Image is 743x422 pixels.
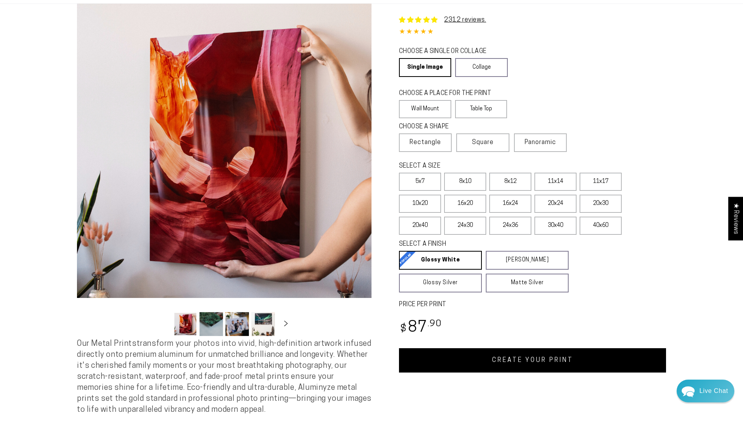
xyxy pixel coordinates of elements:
div: [DATE] [139,78,152,84]
div: Click to open Judge.me floating reviews tab [728,197,743,240]
div: Contact Us Directly [699,380,728,402]
a: 2312 reviews. [399,15,486,25]
img: Helga [90,12,110,32]
label: 16x20 [444,195,486,213]
span: Re:amaze [84,224,106,230]
div: We usually reply in a few hours. [11,37,156,43]
a: Glossy Silver [399,274,482,292]
button: Slide left [154,315,171,332]
a: Single Image [399,58,451,77]
label: 8x10 [444,173,486,191]
label: 24x36 [489,217,531,235]
label: 8x12 [489,173,531,191]
span: Square [472,138,494,147]
label: Table Top [455,100,507,118]
img: 0f42d5a4019d00b6409a8d466e4e113f [26,77,34,85]
label: 10x20 [399,195,441,213]
label: 20x24 [534,195,576,213]
a: [PERSON_NAME] [486,251,569,270]
button: Load image 2 in gallery view [199,312,223,336]
p: never mind, I cropped it to full 11X14 [26,86,152,93]
media-gallery: Gallery Viewer [77,4,371,338]
label: 20x30 [580,195,622,213]
button: Slide right [277,315,295,332]
img: John [73,12,94,32]
button: Load image 4 in gallery view [251,312,275,336]
legend: SELECT A FINISH [399,240,550,249]
span: $ [400,324,407,334]
legend: CHOOSE A PLACE FOR THE PRINT [399,89,500,98]
label: 11x17 [580,173,622,191]
a: Send a Message [53,237,114,249]
legend: CHOOSE A SHAPE [399,122,501,132]
a: CREATE YOUR PRINT [399,348,666,373]
div: Chat widget toggle [677,380,734,402]
legend: SELECT A SIZE [399,162,556,171]
a: Collage [455,58,507,77]
img: Marie J [57,12,77,32]
div: 4.85 out of 5.0 stars [399,27,666,38]
label: Wall Mount [399,100,451,118]
a: 2312 reviews. [444,17,486,23]
label: 5x7 [399,173,441,191]
a: Glossy White [399,251,482,270]
label: 11x14 [534,173,576,191]
span: Our Metal Prints transform your photos into vivid, high-definition artwork infused directly onto ... [77,340,371,414]
legend: CHOOSE A SINGLE OR COLLAGE [399,47,500,56]
label: 30x40 [534,217,576,235]
a: Matte Silver [486,274,569,292]
div: Recent Conversations [16,63,150,70]
sup: .90 [428,320,442,329]
label: PRICE PER PRINT [399,300,666,309]
label: 40x60 [580,217,622,235]
bdi: 87 [399,320,442,336]
span: Rectangle [410,138,441,147]
label: 16x24 [489,195,531,213]
span: We run on [60,225,106,229]
div: Aluminyze [36,77,139,85]
button: Load image 3 in gallery view [225,312,249,336]
span: Panoramic [525,139,556,146]
label: 24x30 [444,217,486,235]
label: 20x40 [399,217,441,235]
button: Load image 1 in gallery view [174,312,197,336]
